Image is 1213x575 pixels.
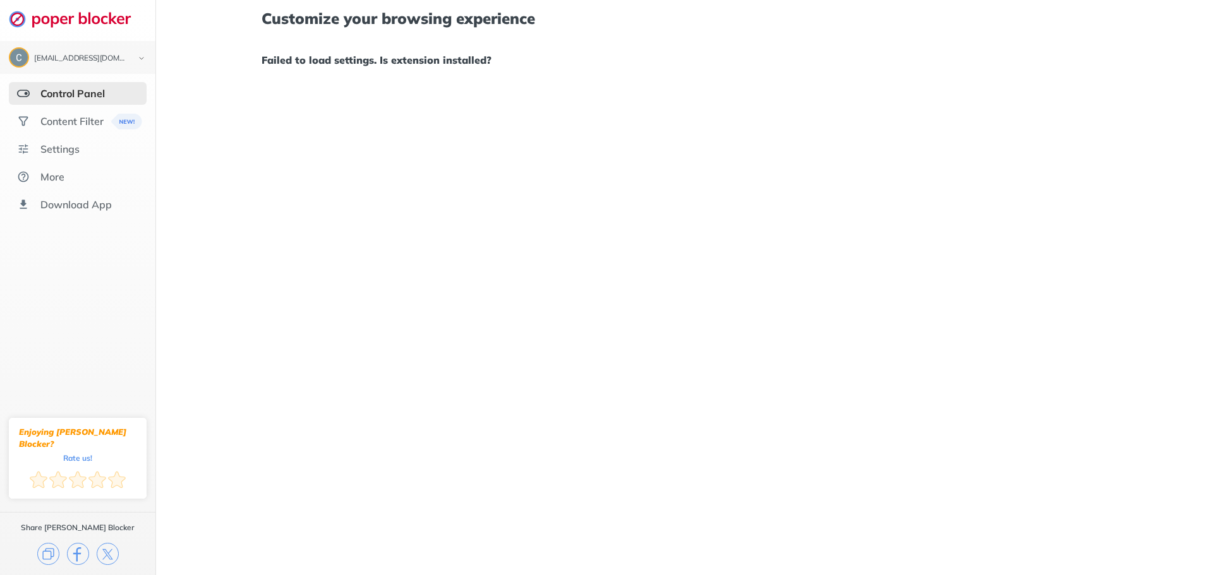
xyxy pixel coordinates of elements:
[262,10,1107,27] h1: Customize your browsing experience
[17,87,30,100] img: features-selected.svg
[21,523,135,533] div: Share [PERSON_NAME] Blocker
[40,198,112,211] div: Download App
[17,115,30,127] img: social.svg
[40,143,80,155] div: Settings
[262,52,1107,68] h1: Failed to load settings. Is extension installed?
[10,49,28,66] img: ACg8ocKL0FXFKyTA4e_dTlptOx5u7U7jW417YUIVBW50co9wsh3kAQ=s96-c
[19,426,136,450] div: Enjoying [PERSON_NAME] Blocker?
[17,143,30,155] img: settings.svg
[63,455,92,461] div: Rate us!
[17,198,30,211] img: download-app.svg
[37,543,59,565] img: copy.svg
[67,543,89,565] img: facebook.svg
[111,114,142,129] img: menuBanner.svg
[17,170,30,183] img: about.svg
[134,52,149,65] img: chevron-bottom-black.svg
[34,54,128,63] div: carswaldy@gmail.com
[40,115,104,127] div: Content Filter
[40,170,64,183] div: More
[97,543,119,565] img: x.svg
[9,10,145,28] img: logo-webpage.svg
[40,87,105,100] div: Control Panel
